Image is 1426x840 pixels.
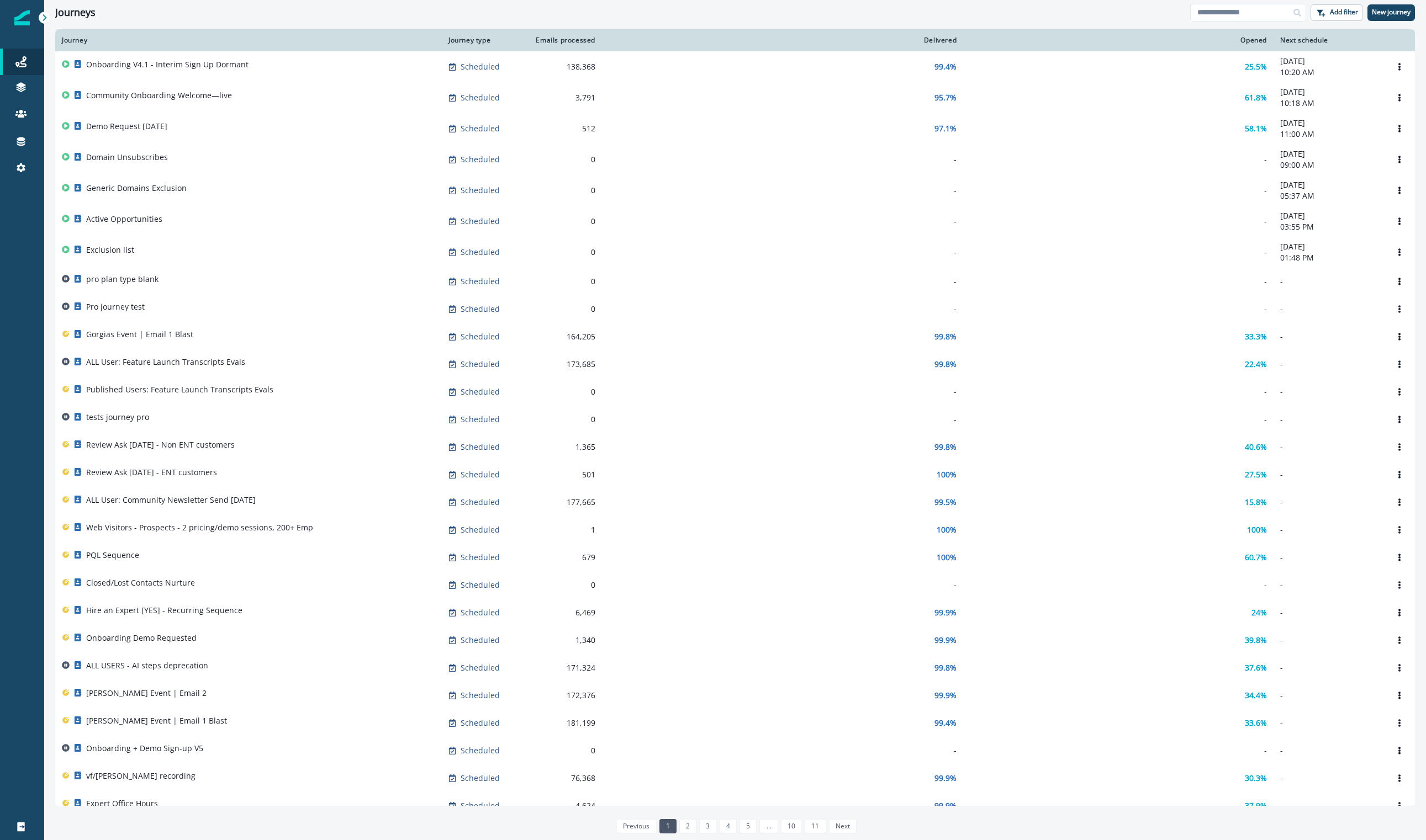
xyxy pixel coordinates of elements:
p: Community Onboarding Welcome—live [86,90,232,101]
p: - [1280,469,1377,480]
button: Options [1391,213,1408,230]
p: 34.4% [1245,690,1267,701]
p: Generic Domains Exclusion [86,183,187,194]
button: Options [1391,59,1408,75]
p: Demo Request [DATE] [86,121,167,132]
p: Active Opportunities [86,214,162,225]
p: - [1280,773,1377,784]
a: Onboarding Demo RequestedScheduled1,34099.9%39.8%-Options [55,626,1415,654]
p: 33.6% [1245,717,1267,729]
a: Expert Office HoursScheduled4,62499.9%37.9%-Options [55,792,1415,820]
p: Scheduled [461,276,500,287]
p: - [1280,690,1377,701]
p: 03:55 PM [1280,221,1377,232]
p: Exclusion list [86,244,134,256]
p: - [1280,386,1377,397]
p: [PERSON_NAME] Event | Email 2 [86,688,207,699]
a: Next page [829,819,857,833]
a: Page 11 [805,819,826,833]
div: 0 [531,216,595,227]
button: Options [1391,439,1408,455]
p: Scheduled [461,635,500,646]
p: Domain Unsubscribes [86,152,168,163]
button: Options [1391,742,1408,759]
p: 27.5% [1245,469,1267,480]
div: 512 [531,123,595,134]
ul: Pagination [614,819,857,833]
p: Scheduled [461,800,500,811]
a: vf/[PERSON_NAME] recordingScheduled76,36899.9%30.3%-Options [55,764,1415,792]
p: 99.8% [934,359,957,370]
p: 39.8% [1245,635,1267,646]
button: Options [1391,632,1408,648]
p: 40.6% [1245,442,1267,453]
div: 0 [531,580,595,591]
p: Scheduled [461,154,500,165]
a: tests journey proScheduled0---Options [55,406,1415,433]
p: 22.4% [1245,359,1267,370]
p: - [1280,607,1377,618]
button: Options [1391,715,1408,731]
button: Options [1391,182,1408,199]
p: PQL Sequence [86,550,139,561]
p: 10:20 AM [1280,67,1377,78]
p: Scheduled [461,304,500,315]
p: Pro journey test [86,301,145,312]
p: 61.8% [1245,92,1267,103]
p: Scheduled [461,580,500,591]
a: Onboarding + Demo Sign-up V5Scheduled0---Options [55,737,1415,764]
p: - [1280,497,1377,508]
p: Onboarding + Demo Sign-up V5 [86,743,203,754]
p: Scheduled [461,607,500,618]
a: Community Onboarding Welcome—liveScheduled3,79195.7%61.8%[DATE]10:18 AMOptions [55,82,1415,113]
p: ALL USERS - AI steps deprecation [86,660,208,671]
p: Gorgias Event | Email 1 Blast [86,329,193,340]
a: Exclusion listScheduled0--[DATE]01:48 PMOptions [55,237,1415,268]
p: 10:18 AM [1280,98,1377,109]
div: Journey type [448,36,518,45]
p: Scheduled [461,497,500,508]
p: [PERSON_NAME] Event | Email 1 Blast [86,715,227,726]
button: Options [1391,687,1408,704]
div: - [609,276,957,287]
p: - [1280,745,1377,756]
p: Scheduled [461,331,500,342]
div: 0 [531,414,595,425]
p: - [1280,552,1377,563]
p: 99.4% [934,61,957,72]
p: - [1280,276,1377,287]
button: Options [1391,549,1408,566]
div: 3,791 [531,92,595,103]
p: - [1280,524,1377,535]
button: Options [1391,660,1408,676]
a: Gorgias Event | Email 1 BlastScheduled164,20599.8%33.3%-Options [55,323,1415,350]
div: 0 [531,154,595,165]
p: Onboarding Demo Requested [86,632,197,644]
p: - [1280,304,1377,315]
a: Review Ask [DATE] - ENT customersScheduled501100%27.5%-Options [55,461,1415,488]
p: - [1280,635,1377,646]
button: Options [1391,604,1408,621]
a: Pro journey testScheduled0---Options [55,295,1415,323]
p: [DATE] [1280,179,1377,190]
p: Hire an Expert [YES] - Recurring Sequence [86,605,242,616]
div: - [609,304,957,315]
a: Page 1 is your current page [659,819,677,833]
div: 76,368 [531,773,595,784]
div: 177,665 [531,497,595,508]
p: [DATE] [1280,118,1377,129]
p: 11:00 AM [1280,129,1377,140]
p: 99.8% [934,331,957,342]
a: Domain UnsubscribesScheduled0--[DATE]09:00 AMOptions [55,144,1415,175]
p: - [1280,331,1377,342]
p: 37.6% [1245,662,1267,673]
div: 0 [531,745,595,756]
div: Journey [62,36,435,45]
button: Options [1391,273,1408,290]
div: 501 [531,469,595,480]
a: Page 3 [699,819,716,833]
p: Scheduled [461,662,500,673]
button: Options [1391,151,1408,168]
button: Options [1391,89,1408,106]
div: - [609,386,957,397]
